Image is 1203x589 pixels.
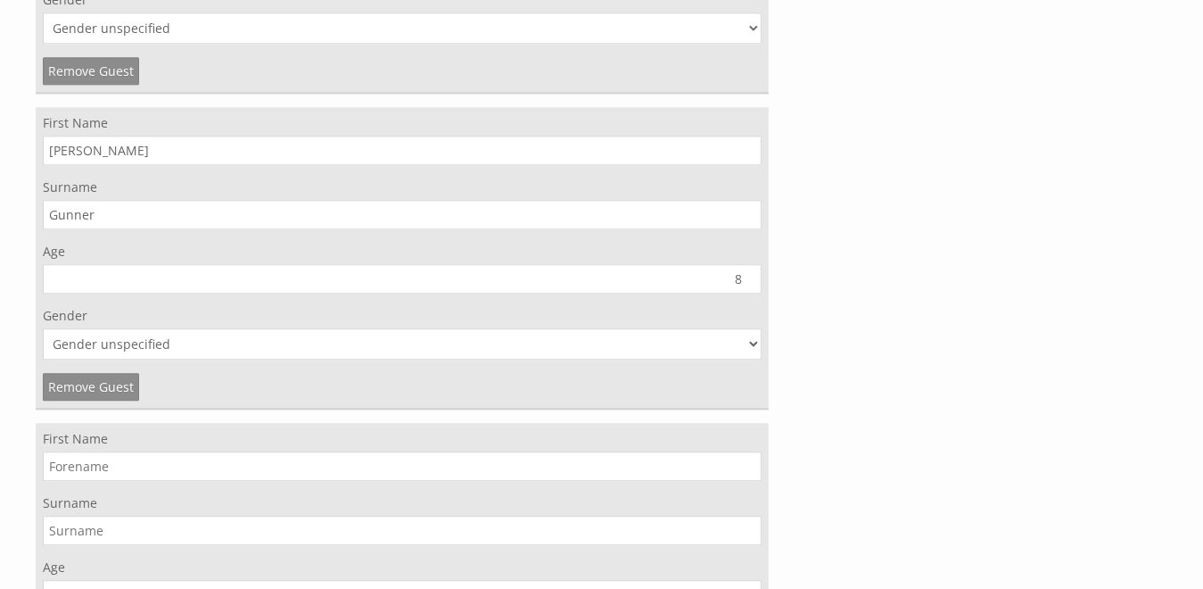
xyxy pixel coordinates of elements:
a: Remove Guest [43,57,139,85]
label: Surname [43,494,762,511]
input: Forename [43,136,762,165]
label: Surname [43,178,762,195]
input: Surname [43,516,762,545]
label: Age [43,559,762,576]
a: Remove Guest [43,373,139,401]
input: Surname [43,200,762,229]
label: Age [43,243,762,260]
label: Gender [43,307,762,324]
label: First Name [43,114,762,131]
label: First Name [43,430,762,447]
input: Forename [43,452,762,481]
